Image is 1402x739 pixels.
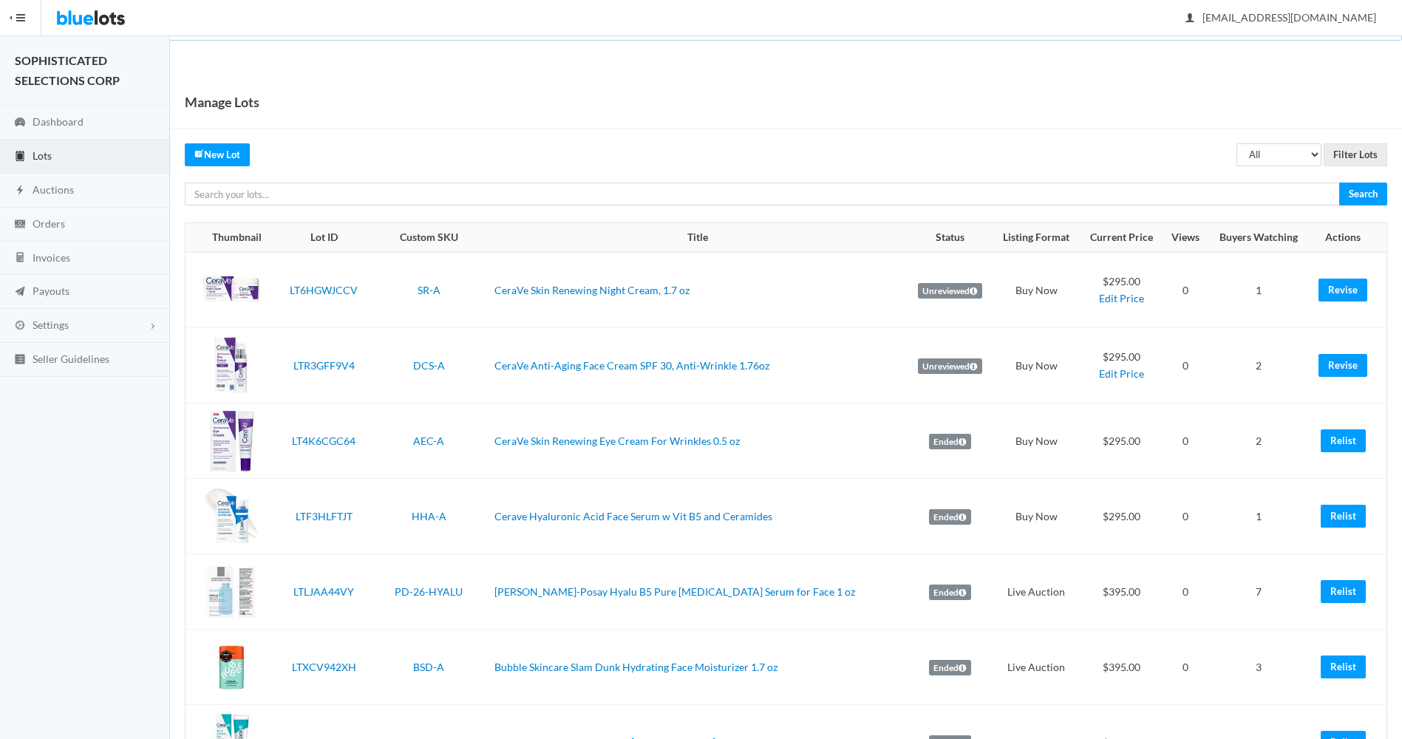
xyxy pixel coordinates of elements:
[293,585,354,598] a: LTLJAA44VY
[185,91,259,113] h1: Manage Lots
[929,660,971,676] label: Ended
[494,585,855,598] a: [PERSON_NAME]-Posay Hyalu B5 Pure [MEDICAL_DATA] Serum for Face 1 oz
[1163,252,1208,328] td: 0
[1080,252,1163,328] td: $295.00
[369,223,489,253] th: Custom SKU
[1208,223,1309,253] th: Buyers Watching
[13,319,27,333] ion-icon: cog
[1080,479,1163,554] td: $295.00
[1208,328,1309,403] td: 2
[185,183,1340,205] input: Search your lots...
[413,661,444,673] a: BSD-A
[33,251,70,264] span: Invoices
[1080,554,1163,630] td: $395.00
[1324,143,1387,166] input: Filter Lots
[494,359,769,372] a: CeraVe Anti-Aging Face Cream SPF 30, Anti-Wrinkle 1.76oz
[494,510,772,522] a: Cerave Hyaluronic Acid Face Serum w Vit B5 and Ceramides
[13,116,27,130] ion-icon: speedometer
[1208,630,1309,705] td: 3
[1163,630,1208,705] td: 0
[929,585,971,601] label: Ended
[33,353,109,365] span: Seller Guidelines
[1080,403,1163,479] td: $295.00
[1339,183,1387,205] input: Search
[993,479,1080,554] td: Buy Now
[1099,292,1144,304] a: Edit Price
[1163,328,1208,403] td: 0
[1182,12,1197,26] ion-icon: person
[1321,580,1366,603] a: Relist
[1318,279,1367,302] a: Revise
[1080,630,1163,705] td: $395.00
[993,223,1080,253] th: Listing Format
[33,319,69,331] span: Settings
[993,554,1080,630] td: Live Auction
[1186,11,1376,24] span: [EMAIL_ADDRESS][DOMAIN_NAME]
[13,251,27,265] ion-icon: calculator
[1208,554,1309,630] td: 7
[15,53,120,87] strong: SOPHISTICATED SELECTIONS CORP
[33,115,84,128] span: Dashboard
[292,661,356,673] a: LTXCV942XH
[993,328,1080,403] td: Buy Now
[1309,223,1386,253] th: Actions
[1321,505,1366,528] a: Relist
[1163,479,1208,554] td: 0
[1321,429,1366,452] a: Relist
[279,223,369,253] th: Lot ID
[296,510,353,522] a: LTF3HLFTJT
[33,149,52,162] span: Lots
[494,435,740,447] a: CeraVe Skin Renewing Eye Cream For Wrinkles 0.5 oz
[413,435,444,447] a: AEC-A
[1208,252,1309,328] td: 1
[13,150,27,164] ion-icon: clipboard
[33,217,65,230] span: Orders
[1163,403,1208,479] td: 0
[1099,367,1144,380] a: Edit Price
[993,252,1080,328] td: Buy Now
[918,283,982,299] label: Unreviewed
[1163,223,1208,253] th: Views
[290,284,358,296] a: LT6HGWJCCV
[1080,223,1163,253] th: Current Price
[1321,655,1366,678] a: Relist
[293,359,355,372] a: LTR3GFF9V4
[489,223,908,253] th: Title
[13,184,27,198] ion-icon: flash
[929,509,971,525] label: Ended
[1208,479,1309,554] td: 1
[292,435,355,447] a: LT4K6CGC64
[186,223,279,253] th: Thumbnail
[33,285,69,297] span: Payouts
[929,434,971,450] label: Ended
[1163,554,1208,630] td: 0
[1080,328,1163,403] td: $295.00
[918,358,982,375] label: Unreviewed
[412,510,446,522] a: HHA-A
[413,359,445,372] a: DCS-A
[418,284,440,296] a: SR-A
[194,149,204,158] ion-icon: create
[13,353,27,367] ion-icon: list box
[908,223,993,253] th: Status
[13,285,27,299] ion-icon: paper plane
[395,585,463,598] a: PD-26-HYALU
[494,284,690,296] a: CeraVe Skin Renewing Night Cream, 1.7 oz
[1208,403,1309,479] td: 2
[1318,354,1367,377] a: Revise
[494,661,777,673] a: Bubble Skincare Slam Dunk Hydrating Face Moisturizer 1.7 oz
[185,143,250,166] a: createNew Lot
[993,630,1080,705] td: Live Auction
[993,403,1080,479] td: Buy Now
[33,183,74,196] span: Auctions
[13,218,27,232] ion-icon: cash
